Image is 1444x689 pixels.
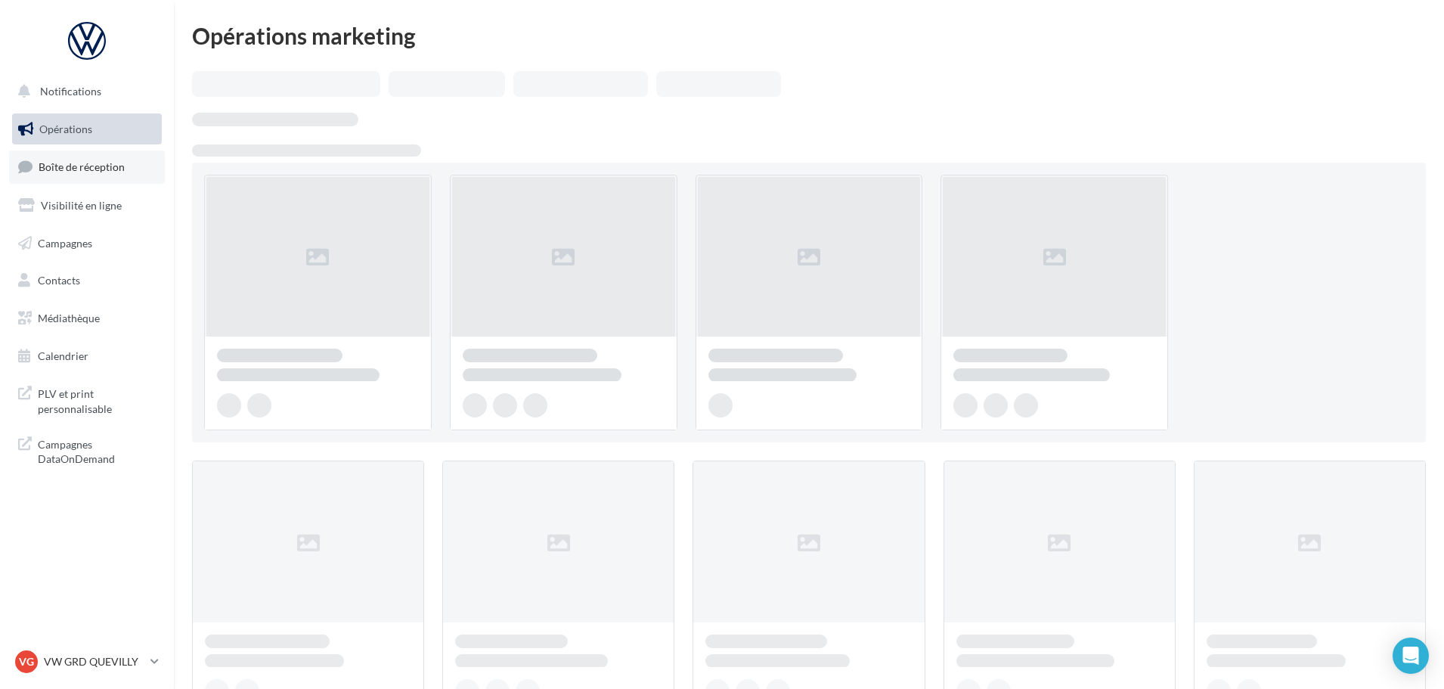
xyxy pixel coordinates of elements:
[40,85,101,98] span: Notifications
[39,123,92,135] span: Opérations
[19,654,34,669] span: VG
[9,303,165,334] a: Médiathèque
[9,377,165,422] a: PLV et print personnalisable
[38,274,80,287] span: Contacts
[44,654,144,669] p: VW GRD QUEVILLY
[38,434,156,467] span: Campagnes DataOnDemand
[9,190,165,222] a: Visibilité en ligne
[9,76,159,107] button: Notifications
[38,383,156,416] span: PLV et print personnalisable
[9,340,165,372] a: Calendrier
[1393,638,1429,674] div: Open Intercom Messenger
[9,113,165,145] a: Opérations
[192,24,1426,47] div: Opérations marketing
[12,647,162,676] a: VG VW GRD QUEVILLY
[9,228,165,259] a: Campagnes
[38,349,88,362] span: Calendrier
[39,160,125,173] span: Boîte de réception
[9,265,165,296] a: Contacts
[38,236,92,249] span: Campagnes
[9,151,165,183] a: Boîte de réception
[41,199,122,212] span: Visibilité en ligne
[38,312,100,324] span: Médiathèque
[9,428,165,473] a: Campagnes DataOnDemand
